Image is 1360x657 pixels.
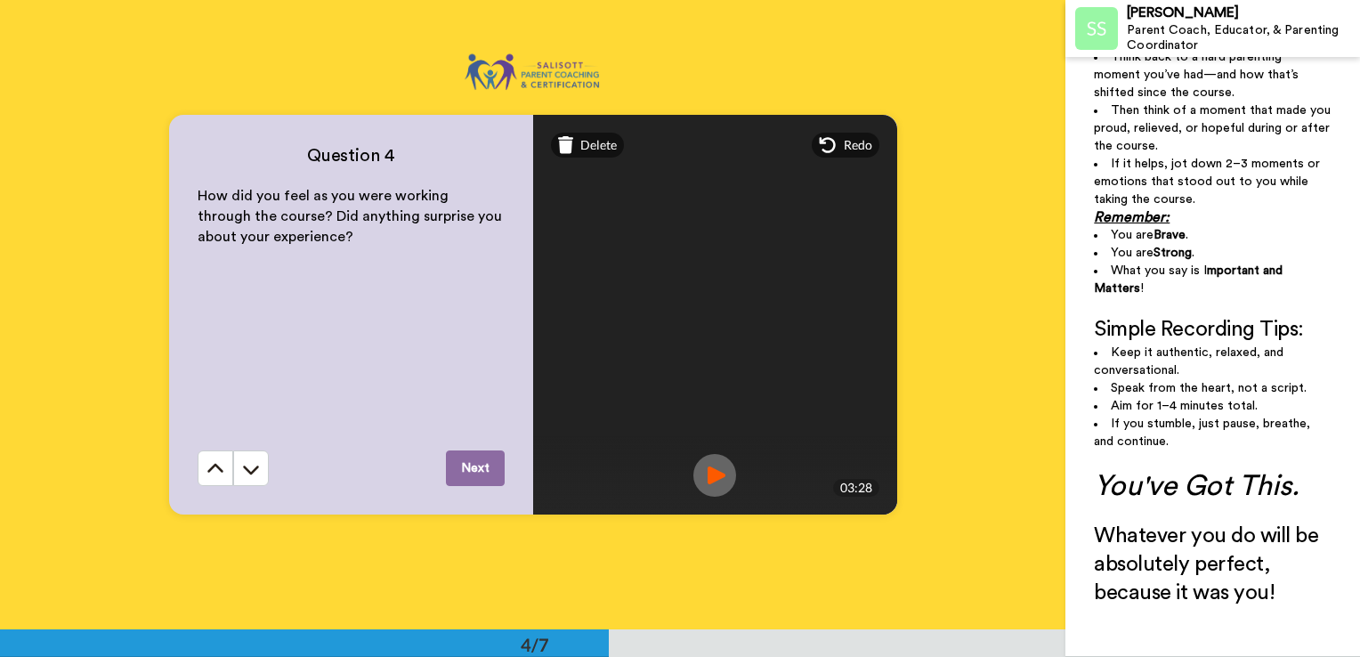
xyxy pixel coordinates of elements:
span: Aim for 1–4 minutes total. [1111,400,1258,412]
button: Next [446,450,505,486]
span: How did you feel as you were working through the course? Did anything surprise you about your exp... [198,189,506,244]
span: . [1186,229,1188,241]
span: Remember: [1094,210,1170,224]
div: Delete [551,133,625,158]
img: ic_record_play.svg [693,454,736,497]
span: You are [1111,229,1154,241]
span: Speak from the heart, not a script. [1111,382,1307,394]
span: . [1192,247,1194,259]
div: [PERSON_NAME] [1127,4,1359,21]
span: You've Got This. [1094,472,1299,500]
span: If it helps, jot down 2–3 moments or emotions that stood out to you while taking the course. [1094,158,1324,206]
span: Redo [844,136,872,154]
div: Parent Coach, Educator, & Parenting Coordinator [1127,23,1359,53]
div: Redo [812,133,879,158]
span: Simple Recording Tips: [1094,319,1303,340]
span: Think back to a hard parenting moment you’ve had—and how that’s shifted since the course. [1094,51,1302,99]
div: 03:28 [833,479,879,497]
span: Strong [1154,247,1192,259]
span: What you say is I [1111,264,1207,277]
div: 4/7 [492,632,578,657]
h4: Question 4 [198,143,505,168]
span: Brave [1154,229,1186,241]
img: Profile Image [1075,7,1118,50]
span: If you stumble, just pause, breathe, and continue. [1094,418,1314,448]
span: You are [1111,247,1154,259]
span: ! [1140,282,1144,295]
span: Whatever you do will be absolutely perfect, because it was you! [1094,525,1324,604]
span: Delete [580,136,617,154]
span: Then think of a moment that made you proud, relieved, or hopeful during or after the course. [1094,104,1334,152]
span: Keep it authentic, relaxed, and conversational. [1094,346,1287,377]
